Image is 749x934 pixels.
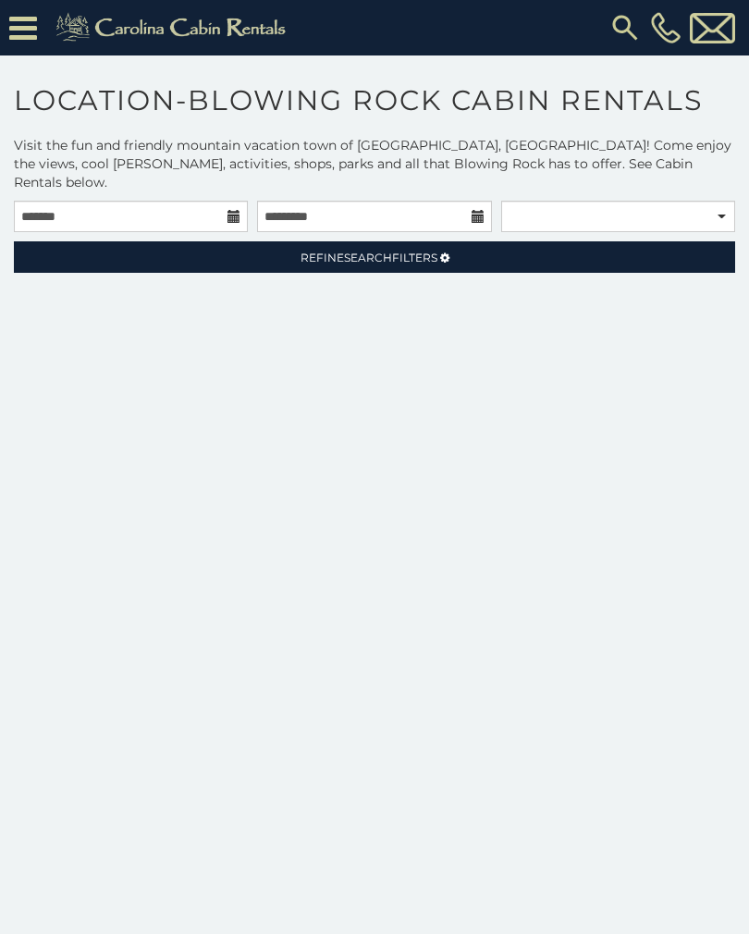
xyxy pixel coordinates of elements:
[608,11,642,44] img: search-regular.svg
[14,241,735,273] a: RefineSearchFilters
[344,251,392,264] span: Search
[301,251,437,264] span: Refine Filters
[646,12,685,43] a: [PHONE_NUMBER]
[46,9,301,46] img: Khaki-logo.png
